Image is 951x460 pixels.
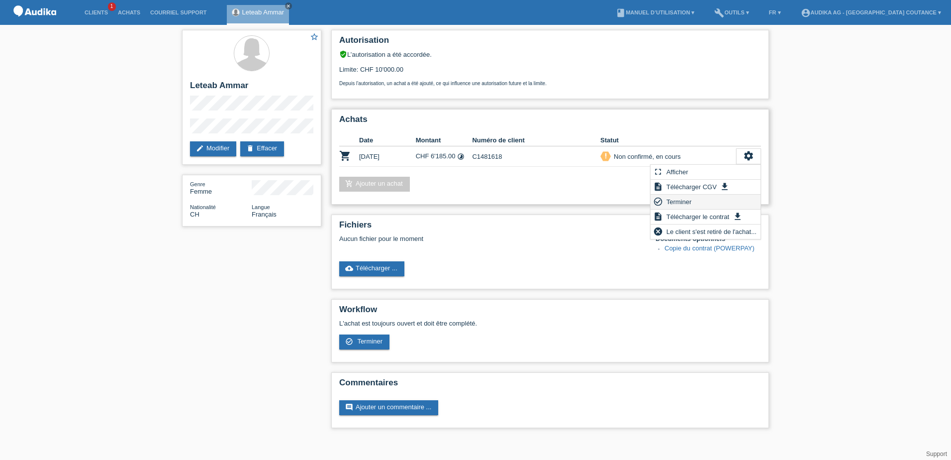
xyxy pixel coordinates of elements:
[80,9,113,15] a: Clients
[472,134,600,146] th: Numéro de client
[339,261,404,276] a: cloud_uploadTélécharger ...
[359,146,416,167] td: [DATE]
[600,134,736,146] th: Statut
[665,244,755,252] a: Copie du contrat (POWERPAY)
[10,19,60,27] a: POS — MF Group
[611,9,699,15] a: bookManuel d’utilisation ▾
[190,141,236,156] a: editModifier
[653,197,663,207] i: check_circle_outline
[339,235,643,242] div: Aucun fichier pour le moment
[196,144,204,152] i: edit
[714,8,724,18] i: build
[665,196,693,208] span: Terminer
[285,2,292,9] a: close
[709,9,754,15] a: buildOutils ▾
[416,146,473,167] td: CHF 6'185.00
[108,2,116,11] span: 1
[345,180,353,188] i: add_shopping_cart
[653,182,663,192] i: description
[339,320,761,327] p: L'achat est toujours ouvert et doit être complété.
[240,141,284,156] a: deleteEffacer
[113,9,145,15] a: Achats
[252,211,277,218] span: Français
[359,134,416,146] th: Date
[339,400,438,415] a: commentAjouter un commentaire ...
[339,378,761,393] h2: Commentaires
[611,151,680,162] div: Non confirmé, en cours
[246,144,254,152] i: delete
[339,50,761,58] div: L’autorisation a été accordée.
[190,181,205,187] span: Genre
[743,150,754,161] i: settings
[190,211,199,218] span: Suisse
[653,167,663,177] i: fullscreen
[616,8,626,18] i: book
[339,115,761,129] h2: Achats
[310,32,319,43] a: star_border
[345,403,353,411] i: comment
[416,134,473,146] th: Montant
[926,451,947,458] a: Support
[665,181,718,193] span: Télécharger CGV
[339,305,761,320] h2: Workflow
[339,81,761,86] p: Depuis l’autorisation, un achat a été ajouté, ce qui influence une autorisation future et la limite.
[602,152,609,159] i: priority_high
[339,220,761,235] h2: Fichiers
[339,177,410,192] a: add_shopping_cartAjouter un achat
[339,50,347,58] i: verified_user
[339,35,761,50] h2: Autorisation
[190,180,252,195] div: Femme
[801,8,811,18] i: account_circle
[357,338,382,345] span: Terminer
[665,166,690,178] span: Afficher
[339,335,389,349] a: check_circle_outline Terminer
[345,264,353,272] i: cloud_upload
[145,9,211,15] a: Courriel Support
[190,204,216,210] span: Nationalité
[339,150,351,162] i: POSP00028115
[310,32,319,41] i: star_border
[472,146,600,167] td: C1481618
[252,204,270,210] span: Langue
[764,9,786,15] a: FR ▾
[796,9,946,15] a: account_circleAudika AG - [GEOGRAPHIC_DATA] Coutance ▾
[242,8,285,16] a: Leteab Ammar
[339,58,761,86] div: Limite: CHF 10'000.00
[286,3,291,8] i: close
[345,338,353,345] i: check_circle_outline
[720,182,730,192] i: get_app
[190,81,313,96] h2: Leteab Ammar
[457,153,465,160] i: Taux fixes (12 versements)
